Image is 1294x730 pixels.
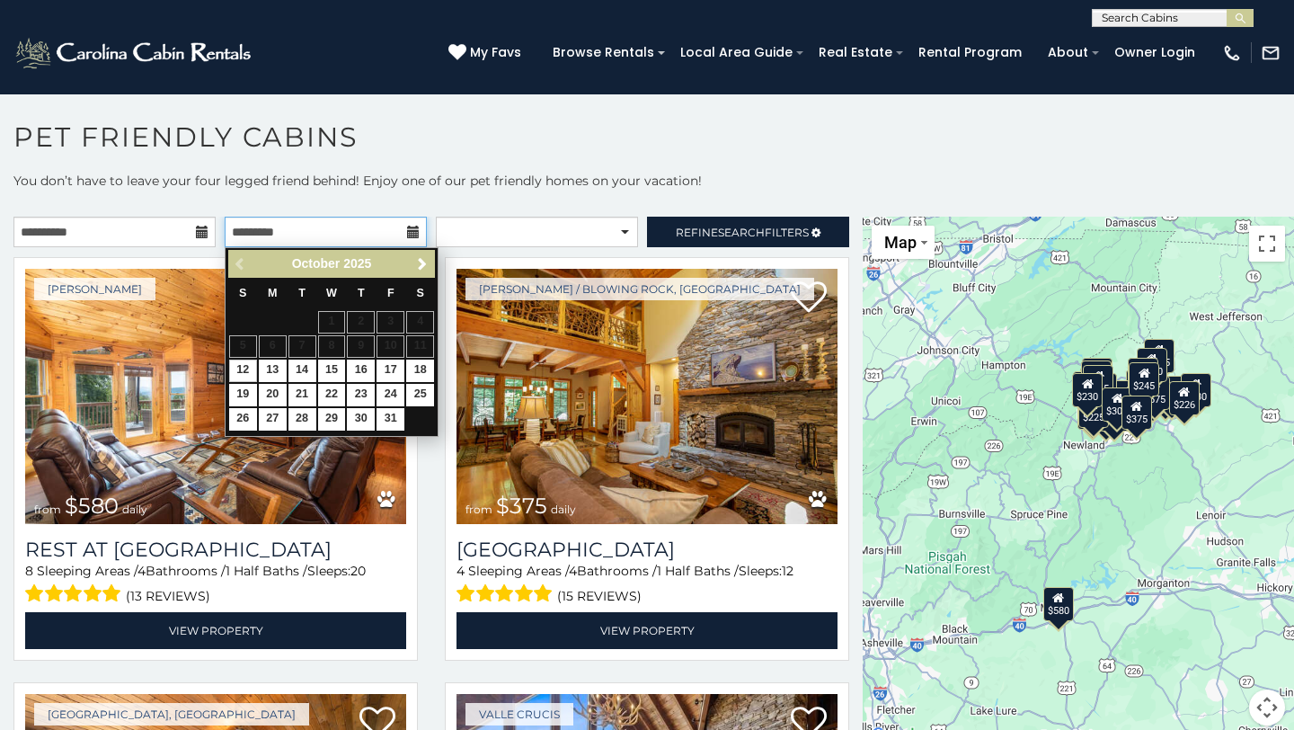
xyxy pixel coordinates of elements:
[298,287,306,299] span: Tuesday
[34,278,155,300] a: [PERSON_NAME]
[657,563,739,579] span: 1 Half Baths /
[226,563,307,579] span: 1 Half Baths /
[411,253,433,275] a: Next
[292,256,341,271] span: October
[1078,394,1109,428] div: $225
[456,612,838,649] a: View Property
[126,584,210,608] span: (13 reviews)
[456,269,838,524] a: Mountain Song Lodge from $375 daily
[1083,365,1113,399] div: $245
[406,360,434,382] a: 18
[25,269,406,524] a: Rest at Mountain Crest from $580 daily
[350,563,366,579] span: 20
[229,384,257,406] a: 19
[268,287,278,299] span: Monday
[1169,381,1200,415] div: $226
[137,563,146,579] span: 4
[1249,690,1285,726] button: Map camera controls
[448,43,526,63] a: My Favs
[25,612,406,649] a: View Property
[456,269,838,524] img: Mountain Song Lodge
[1261,43,1281,63] img: mail-regular-white.png
[1249,226,1285,262] button: Toggle fullscreen view
[470,43,521,62] span: My Favs
[259,408,287,431] a: 27
[288,360,316,382] a: 14
[1128,358,1158,392] div: $360
[318,360,346,382] a: 15
[259,384,287,406] a: 20
[465,703,573,726] a: Valle Crucis
[676,226,809,239] span: Refine Filters
[456,538,838,562] h3: Mountain Song Lodge
[1102,387,1132,422] div: $305
[1137,348,1167,382] div: $320
[544,39,663,67] a: Browse Rentals
[343,256,371,271] span: 2025
[872,226,935,259] button: Change map style
[884,233,917,252] span: Map
[456,562,838,608] div: Sleeping Areas / Bathrooms / Sleeps:
[377,408,404,431] a: 31
[1121,396,1152,430] div: $375
[557,584,642,608] span: (15 reviews)
[415,257,430,272] span: Next
[909,39,1031,67] a: Rental Program
[387,287,394,299] span: Friday
[810,39,901,67] a: Real Estate
[318,408,346,431] a: 29
[1129,362,1159,396] div: $245
[229,408,257,431] a: 26
[1181,373,1211,407] div: $930
[288,408,316,431] a: 28
[417,287,424,299] span: Saturday
[347,360,375,382] a: 16
[782,563,793,579] span: 12
[34,703,309,726] a: [GEOGRAPHIC_DATA], [GEOGRAPHIC_DATA]
[358,287,365,299] span: Thursday
[1222,43,1242,63] img: phone-regular-white.png
[1105,39,1204,67] a: Owner Login
[496,493,547,519] span: $375
[647,217,849,247] a: RefineSearchFilters
[377,384,404,406] a: 24
[1043,587,1074,621] div: $580
[13,35,256,71] img: White-1-2.png
[25,563,33,579] span: 8
[551,503,576,516] span: daily
[65,493,119,519] span: $580
[25,538,406,562] h3: Rest at Mountain Crest
[326,287,337,299] span: Wednesday
[347,384,375,406] a: 23
[25,562,406,608] div: Sleeping Areas / Bathrooms / Sleeps:
[718,226,765,239] span: Search
[25,538,406,562] a: Rest at [GEOGRAPHIC_DATA]
[122,503,147,516] span: daily
[377,360,404,382] a: 17
[406,384,434,406] a: 25
[465,503,492,516] span: from
[1072,373,1103,407] div: $230
[1082,358,1112,392] div: $325
[259,360,287,382] a: 13
[239,287,246,299] span: Sunday
[671,39,802,67] a: Local Area Guide
[1157,376,1187,410] div: $380
[347,408,375,431] a: 30
[1039,39,1097,67] a: About
[288,384,316,406] a: 21
[1144,339,1174,373] div: $525
[318,384,346,406] a: 22
[25,269,406,524] img: Rest at Mountain Crest
[456,563,465,579] span: 4
[34,503,61,516] span: from
[1081,361,1112,395] div: $325
[465,278,814,300] a: [PERSON_NAME] / Blowing Rock, [GEOGRAPHIC_DATA]
[229,360,257,382] a: 12
[456,538,838,562] a: [GEOGRAPHIC_DATA]
[569,563,577,579] span: 4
